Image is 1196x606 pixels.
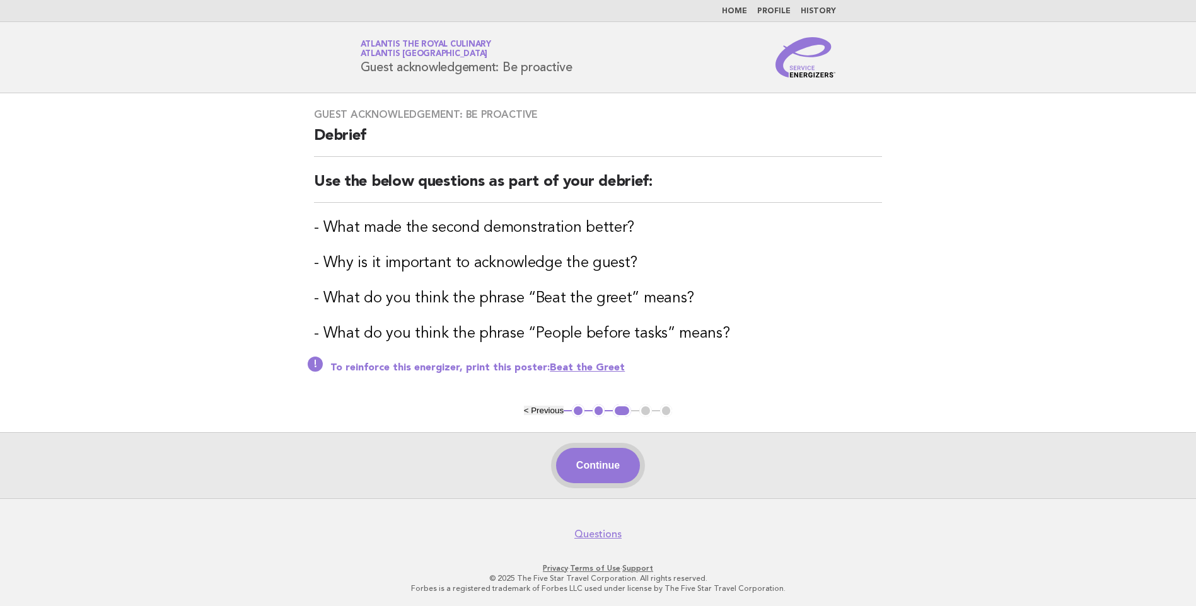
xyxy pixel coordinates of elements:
[330,362,882,374] p: To reinforce this energizer, print this poster:
[361,50,488,59] span: Atlantis [GEOGRAPHIC_DATA]
[314,218,882,238] h3: - What made the second demonstration better?
[361,40,491,58] a: Atlantis the Royal CulinaryAtlantis [GEOGRAPHIC_DATA]
[556,448,640,483] button: Continue
[314,126,882,157] h2: Debrief
[212,563,984,573] p: · ·
[622,564,653,573] a: Support
[314,324,882,344] h3: - What do you think the phrase “People before tasks” means?
[574,528,622,540] a: Questions
[524,406,564,415] button: < Previous
[613,404,631,417] button: 3
[775,37,836,77] img: Service Energizers
[212,573,984,583] p: © 2025 The Five Star Travel Corporation. All rights reserved.
[212,583,984,593] p: Forbes is a registered trademark of Forbes LLC used under license by The Five Star Travel Corpora...
[361,41,572,74] h1: Guest acknowledgement: Be proactive
[543,564,568,573] a: Privacy
[550,363,625,373] a: Beat the Greet
[314,172,882,203] h2: Use the below questions as part of your debrief:
[801,8,836,15] a: History
[572,404,584,417] button: 1
[570,564,620,573] a: Terms of Use
[593,404,605,417] button: 2
[314,253,882,273] h3: - Why is it important to acknowledge the guest?
[314,289,882,309] h3: - What do you think the phrase “Beat the greet” means?
[757,8,791,15] a: Profile
[722,8,747,15] a: Home
[314,108,882,121] h3: Guest acknowledgement: Be proactive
